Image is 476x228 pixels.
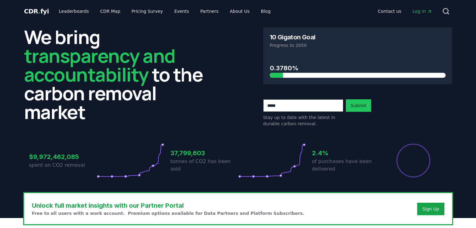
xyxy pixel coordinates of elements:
[24,7,49,16] a: CDR.fyi
[54,6,94,17] a: Leaderboards
[171,148,238,158] h3: 37,799,603
[169,6,194,17] a: Events
[407,6,437,17] a: Log in
[171,158,238,173] p: tonnes of CO2 has been sold
[195,6,223,17] a: Partners
[373,6,406,17] a: Contact us
[270,42,446,48] p: Progress to 2050
[54,6,275,17] nav: Main
[270,63,446,73] h3: 0.3780%
[373,6,437,17] nav: Main
[24,43,175,87] span: transparency and accountability
[270,34,315,40] h3: 10 Gigaton Goal
[126,6,168,17] a: Pricing Survey
[29,161,97,169] p: spent on CO2 removal
[32,201,305,210] h3: Unlock full market insights with our Partner Portal
[396,143,431,178] div: Percentage of sales delivered
[24,7,49,15] span: CDR fyi
[225,6,254,17] a: About Us
[24,27,213,121] h2: We bring to the carbon removal market
[32,210,305,216] p: Free to all users with a work account. Premium options available for Data Partners and Platform S...
[412,8,432,14] span: Log in
[312,158,380,173] p: of purchases have been delivered
[29,152,97,161] h3: $9,972,462,085
[38,7,40,15] span: .
[422,206,439,212] a: Sign Up
[95,6,125,17] a: CDR Map
[312,148,380,158] h3: 2.4%
[256,6,276,17] a: Blog
[263,114,343,127] p: Stay up to date with the latest in durable carbon removal.
[346,99,371,112] button: Submit
[417,203,444,215] button: Sign Up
